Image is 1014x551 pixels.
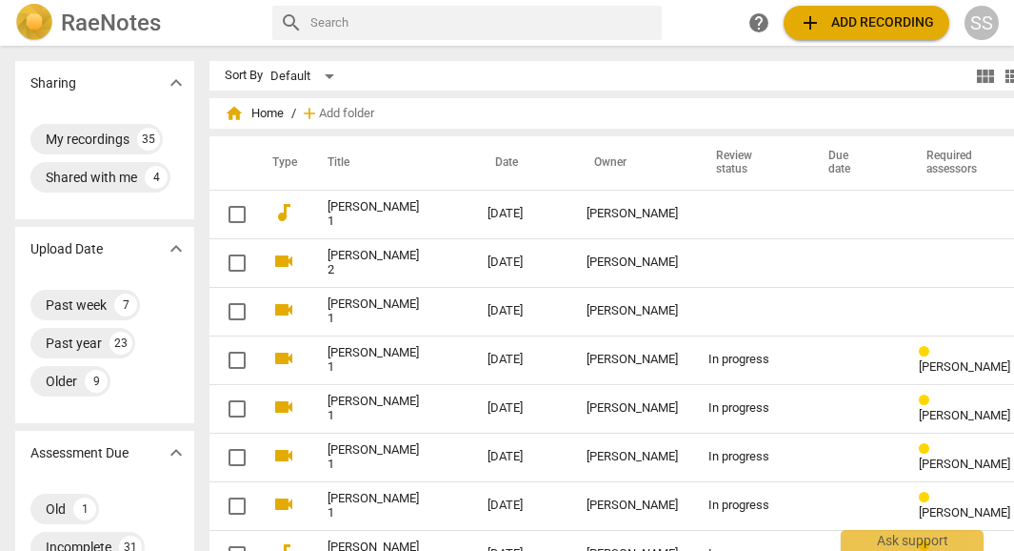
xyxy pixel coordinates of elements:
[46,500,66,519] div: Old
[114,294,137,316] div: 7
[30,239,103,259] p: Upload Date
[225,104,244,123] span: home
[162,69,190,97] button: Show more
[15,4,257,42] a: LogoRaeNotes
[472,433,571,481] td: [DATE]
[46,130,129,149] div: My recordings
[841,530,984,551] div: Ask support
[799,11,822,34] span: add
[46,372,77,391] div: Older
[472,190,571,238] td: [DATE]
[30,73,76,93] p: Sharing
[165,441,188,464] span: expand_more
[805,136,904,190] th: Due date
[165,71,188,94] span: expand_more
[162,439,190,467] button: Show more
[319,107,374,121] span: Add folder
[46,296,107,315] div: Past week
[46,334,102,353] div: Past year
[300,104,319,123] span: add
[328,492,419,520] a: [PERSON_NAME] 1
[162,235,190,263] button: Show more
[747,11,770,34] span: help
[472,481,571,530] td: [DATE]
[472,384,571,433] td: [DATE]
[587,304,678,318] div: [PERSON_NAME]
[272,250,295,273] span: videocam
[30,443,129,463] p: Assessment Due
[328,346,419,375] a: [PERSON_NAME] 1
[571,136,693,190] th: Owner
[693,136,805,190] th: Review status
[472,136,571,190] th: Date
[109,332,132,355] div: 23
[61,10,161,36] h2: RaeNotes
[328,395,419,423] a: [PERSON_NAME] 1
[587,401,678,416] div: [PERSON_NAME]
[305,136,472,190] th: Title
[270,61,341,92] div: Default
[708,401,790,416] div: In progress
[919,359,1010,374] span: [PERSON_NAME]
[46,168,137,187] div: Shared with me
[165,237,188,260] span: expand_more
[85,370,108,393] div: 9
[73,498,96,520] div: 1
[587,207,678,221] div: [PERSON_NAME]
[742,6,776,40] a: Help
[328,297,419,326] a: [PERSON_NAME] 1
[974,65,997,88] span: view_module
[919,491,937,505] span: Review status: in progress
[328,443,419,472] a: [PERSON_NAME] 1
[919,505,1010,520] span: [PERSON_NAME]
[272,201,295,224] span: audiotrack
[272,493,295,516] span: videocam
[919,345,937,359] span: Review status: in progress
[919,457,1010,471] span: [PERSON_NAME]
[472,238,571,287] td: [DATE]
[272,396,295,418] span: videocam
[919,394,937,408] span: Review status: in progress
[225,104,284,123] span: Home
[587,499,678,513] div: [PERSON_NAME]
[328,200,419,229] a: [PERSON_NAME] 1
[472,287,571,336] td: [DATE]
[587,450,678,464] div: [PERSON_NAME]
[708,450,790,464] div: In progress
[225,69,263,83] div: Sort By
[310,8,654,38] input: Search
[919,408,1010,422] span: [PERSON_NAME]
[328,249,419,277] a: [PERSON_NAME] 2
[964,6,999,40] button: SS
[291,107,296,121] span: /
[137,128,160,151] div: 35
[971,62,1000,91] button: Tile view
[587,255,678,270] div: [PERSON_NAME]
[919,442,937,457] span: Review status: in progress
[145,166,168,189] div: 4
[587,353,678,367] div: [PERSON_NAME]
[799,11,934,34] span: Add recording
[472,336,571,384] td: [DATE]
[272,444,295,467] span: videocam
[708,353,790,367] div: In progress
[784,6,949,40] button: Upload
[15,4,53,42] img: Logo
[272,298,295,321] span: videocam
[272,347,295,370] span: videocam
[708,499,790,513] div: In progress
[257,136,305,190] th: Type
[280,11,303,34] span: search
